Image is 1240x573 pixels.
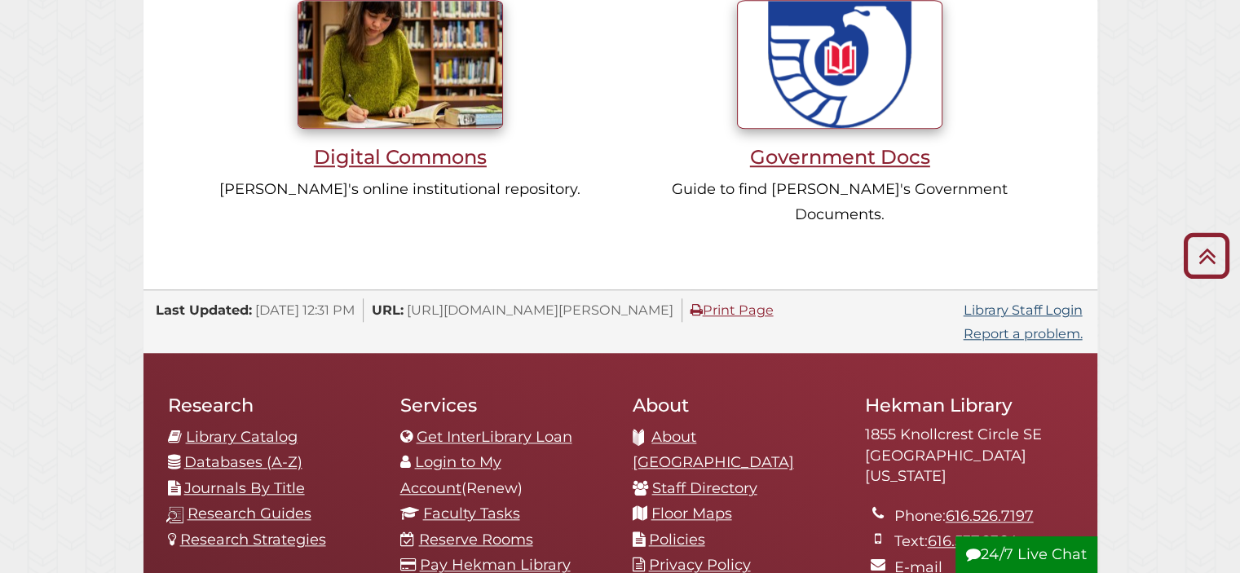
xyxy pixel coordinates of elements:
li: (Renew) [400,450,608,501]
a: Research Strategies [180,531,326,549]
p: [PERSON_NAME]'s online institutional repository. [205,177,596,203]
span: URL: [372,302,404,318]
i: Print Page [691,303,703,316]
a: 616.537.2364 [928,532,1017,550]
address: 1855 Knollcrest Circle SE [GEOGRAPHIC_DATA][US_STATE] [865,425,1073,487]
a: Library Catalog [186,428,298,446]
a: Government Docs [645,54,1035,168]
a: Reserve Rooms [419,531,533,549]
a: Faculty Tasks [423,505,520,522]
h2: Research [168,394,376,417]
a: Journals By Title [184,479,305,497]
a: 616.526.7197 [946,507,1034,525]
h2: Hekman Library [865,394,1073,417]
a: Staff Directory [652,479,757,497]
a: Login to My Account [400,453,501,497]
h2: Services [400,394,608,417]
span: [DATE] 12:31 PM [255,302,355,318]
h3: Digital Commons [205,145,596,169]
img: research-guides-icon-white_37x37.png [166,506,183,523]
a: Policies [649,531,705,549]
a: Print Page [691,302,774,318]
span: Last Updated: [156,302,252,318]
p: Guide to find [PERSON_NAME]'s Government Documents. [645,177,1035,228]
span: [URL][DOMAIN_NAME][PERSON_NAME] [407,302,673,318]
a: Get InterLibrary Loan [417,428,572,446]
a: Research Guides [188,505,311,522]
li: Phone: [894,504,1073,530]
a: Databases (A-Z) [184,453,302,471]
li: Text: [894,529,1073,555]
a: Floor Maps [651,505,732,522]
a: Report a problem. [964,325,1083,342]
h3: Government Docs [645,145,1035,169]
a: Back to Top [1177,242,1236,269]
h2: About [633,394,841,417]
a: Digital Commons [205,54,596,168]
a: Library Staff Login [964,302,1083,318]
